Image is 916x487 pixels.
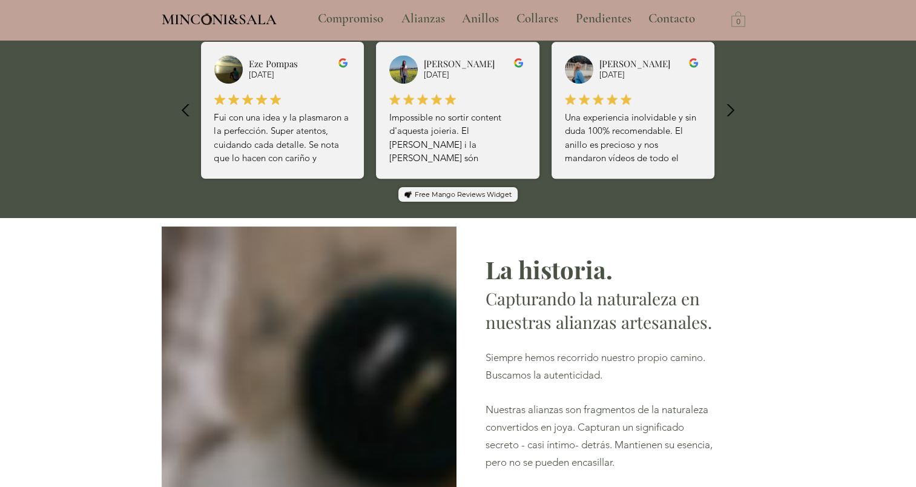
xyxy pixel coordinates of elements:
[162,8,277,28] a: MINCONI&SALA
[731,10,745,27] a: Carrito con 0 ítems
[285,4,728,34] nav: Sitio
[392,4,453,34] a: Alianzas
[507,4,567,34] a: Collares
[456,4,505,34] p: Anillos
[639,4,705,34] a: Contacto
[642,4,701,34] p: Contacto
[510,4,564,34] p: Collares
[395,4,451,34] p: Alianzas
[162,10,277,28] span: MINCONI&SALA
[309,4,392,34] a: Compromiso
[312,4,389,34] p: Compromiso
[736,18,740,26] text: 0
[567,4,639,34] a: Pendientes
[570,4,638,34] p: Pendientes
[453,4,507,34] a: Anillos
[202,13,212,25] img: Minconi Sala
